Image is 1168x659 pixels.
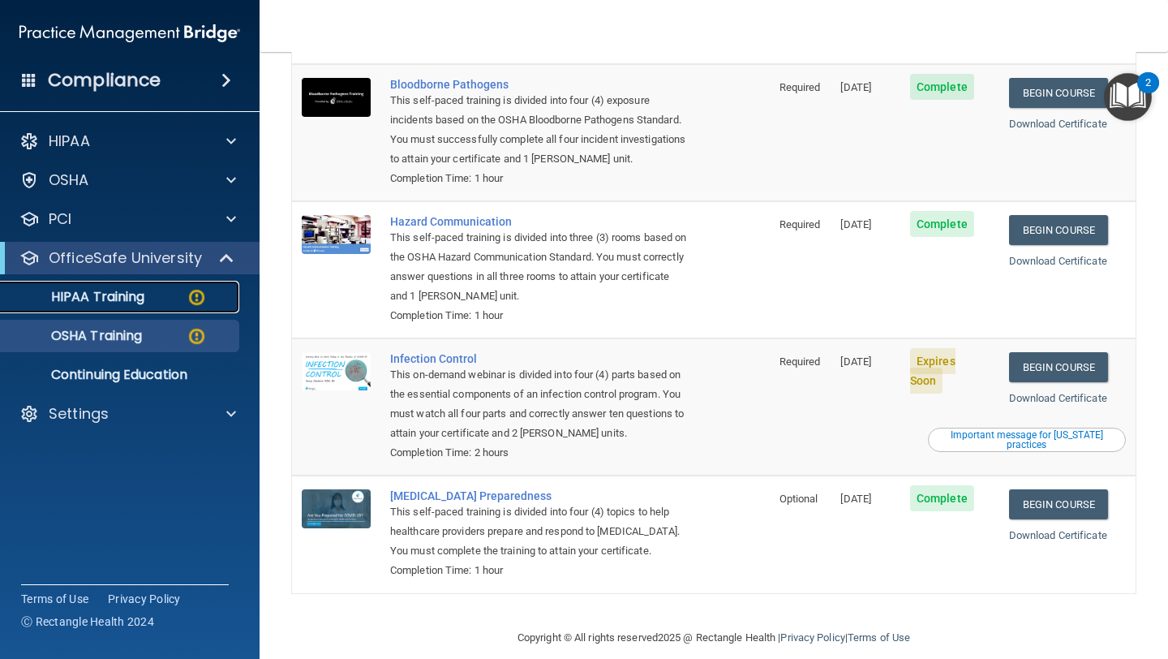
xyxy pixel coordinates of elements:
a: OSHA [19,170,236,190]
a: Infection Control [390,352,689,365]
a: OfficeSafe University [19,248,235,268]
div: 2 [1145,83,1151,104]
div: This on-demand webinar is divided into four (4) parts based on the essential components of an inf... [390,365,689,443]
button: Read this if you are a dental practitioner in the state of CA [928,428,1126,452]
a: Begin Course [1009,489,1108,519]
span: Required [779,355,821,368]
img: PMB logo [19,17,240,50]
span: Required [779,218,821,230]
a: Begin Course [1009,215,1108,245]
a: Download Certificate [1009,255,1107,267]
div: Important message for [US_STATE] practices [930,430,1123,450]
a: HIPAA [19,131,236,151]
a: Begin Course [1009,352,1108,382]
a: PCI [19,209,236,229]
span: Complete [910,74,974,100]
div: Completion Time: 1 hour [390,561,689,580]
button: Open Resource Center, 2 new notifications [1104,73,1152,121]
p: Continuing Education [11,367,232,383]
a: Hazard Communication [390,215,689,228]
iframe: Drift Widget Chat Controller [887,544,1149,609]
a: Privacy Policy [108,591,181,607]
div: Completion Time: 1 hour [390,169,689,188]
span: Ⓒ Rectangle Health 2024 [21,614,154,630]
a: Bloodborne Pathogens [390,78,689,91]
p: HIPAA [49,131,90,151]
div: Completion Time: 2 hours [390,443,689,463]
p: HIPAA Training [11,289,144,305]
p: PCI [49,209,71,229]
span: [DATE] [840,81,871,93]
a: Download Certificate [1009,529,1107,541]
span: [DATE] [840,493,871,505]
a: Privacy Policy [780,631,844,644]
span: [DATE] [840,218,871,230]
span: Complete [910,211,974,237]
img: warning-circle.0cc9ac19.png [187,326,207,347]
a: Download Certificate [1009,118,1107,130]
a: [MEDICAL_DATA] Preparedness [390,489,689,502]
a: Terms of Use [848,631,910,644]
img: warning-circle.0cc9ac19.png [187,287,207,308]
p: OSHA Training [11,328,142,344]
div: This self-paced training is divided into four (4) exposure incidents based on the OSHA Bloodborne... [390,91,689,169]
span: [DATE] [840,355,871,368]
div: This self-paced training is divided into three (3) rooms based on the OSHA Hazard Communication S... [390,228,689,306]
a: Settings [19,404,236,424]
p: OfficeSafe University [49,248,202,268]
a: Terms of Use [21,591,88,607]
div: Completion Time: 1 hour [390,306,689,325]
p: Settings [49,404,109,424]
p: OSHA [49,170,89,190]
span: Required [779,81,821,93]
a: Begin Course [1009,78,1108,108]
span: Complete [910,485,974,511]
span: Expires Soon [910,348,955,394]
a: Download Certificate [1009,392,1107,404]
h4: Compliance [48,69,161,92]
span: Optional [779,493,818,505]
div: This self-paced training is divided into four (4) topics to help healthcare providers prepare and... [390,502,689,561]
